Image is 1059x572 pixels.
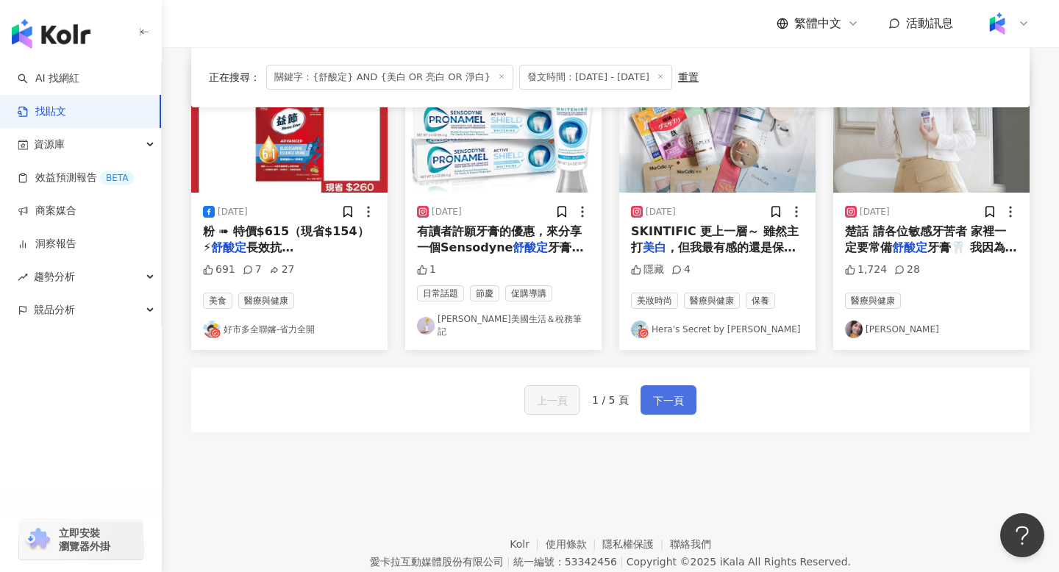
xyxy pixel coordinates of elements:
a: searchAI 找網紅 [18,71,79,86]
span: 下一頁 [653,392,684,410]
span: 有讀者許願牙膏的優惠，來分享一個Sensodyne [417,224,582,254]
div: 27 [269,262,295,277]
a: 聯絡我們 [670,538,711,550]
span: 資源庫 [34,128,65,161]
div: [DATE] [646,206,676,218]
button: 商業合作 [619,62,816,193]
img: Kolr%20app%20icon%20%281%29.png [983,10,1011,37]
span: 促購導購 [505,285,552,301]
span: 保養 [746,293,775,309]
mark: 美白 [643,240,666,254]
span: 競品分析 [34,293,75,326]
div: 重置 [678,71,699,83]
span: 醫療與健康 [845,293,901,309]
div: 4 [671,262,691,277]
img: chrome extension [24,528,52,551]
div: 1 [417,262,436,277]
span: 立即安裝 瀏覽器外掛 [59,526,110,553]
div: Copyright © 2025 All Rights Reserved. [627,556,851,568]
span: 活動訊息 [906,16,953,30]
span: 醫療與健康 [238,293,294,309]
span: 關鍵字：{舒酸定} AND {美白 OR 亮白 OR 淨白} [266,65,513,90]
span: 節慶 [470,285,499,301]
span: 楚話 請各位敏感牙苦者 家裡一定要常備 [845,224,1006,254]
a: 效益預測報告BETA [18,171,134,185]
div: 28 [894,262,920,277]
span: SKINTIFIC 更上一層～ 雖然主打 [631,224,799,254]
button: 上一頁 [524,385,580,415]
img: post-image [191,62,388,193]
span: 繁體中文 [794,15,841,32]
img: post-image [405,62,602,193]
img: KOL Avatar [845,321,863,338]
button: 下一頁 [641,385,696,415]
img: KOL Avatar [631,321,649,338]
div: [DATE] [860,206,890,218]
div: 1,724 [845,262,887,277]
a: 找貼文 [18,104,66,119]
div: [DATE] [432,206,462,218]
img: KOL Avatar [417,317,435,335]
a: iKala [720,556,745,568]
a: Kolr [510,538,545,550]
span: 長效抗[PERSON_NAME] [203,240,313,271]
a: 商案媒合 [18,204,76,218]
span: 1 / 5 頁 [592,394,629,406]
mark: 舒酸定 [892,240,927,254]
a: KOL Avatar[PERSON_NAME]美國生活＆稅務筆記 [417,313,590,338]
span: 正在搜尋 ： [209,71,260,83]
img: logo [12,19,90,49]
img: KOL Avatar [203,321,221,338]
a: 洞察報告 [18,237,76,251]
img: post-image [833,62,1030,193]
button: 商業合作 [405,62,602,193]
button: 商業合作 [833,62,1030,193]
div: 統一編號：53342456 [513,556,617,568]
span: ，但我最有感的還是保濕💧 也是日常 [631,240,796,271]
img: post-image [619,62,816,193]
a: KOL Avatar[PERSON_NAME] [845,321,1018,338]
div: 691 [203,262,235,277]
span: 美食 [203,293,232,309]
span: | [620,556,624,568]
iframe: Help Scout Beacon - Open [1000,513,1044,557]
a: 隱私權保護 [602,538,670,550]
mark: 舒酸定 [513,240,548,254]
span: 醫療與健康 [684,293,740,309]
span: rise [18,272,28,282]
a: KOL AvatarHera's Secret by [PERSON_NAME] [631,321,804,338]
div: 隱藏 [631,262,664,277]
div: 7 [243,262,262,277]
span: 日常話題 [417,285,464,301]
span: | [507,556,510,568]
span: 牙膏🦷 我因為拍片時常要吃吃喝喝 [845,240,1017,271]
span: 美妝時尚 [631,293,678,309]
span: 趨勢分析 [34,260,75,293]
div: [DATE] [218,206,248,218]
a: chrome extension立即安裝 瀏覽器外掛 [19,520,143,560]
span: 粉 ➠ 特價$615（現省$154） ⚡ [203,224,369,254]
mark: 舒酸定 [211,240,246,254]
div: 愛卡拉互動媒體股份有限公司 [370,556,504,568]
a: KOL Avatar好市多全聯嬸-省力全開 [203,321,376,338]
span: 發文時間：[DATE] - [DATE] [519,65,672,90]
a: 使用條款 [546,538,603,550]
button: 商業合作 [191,62,388,193]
